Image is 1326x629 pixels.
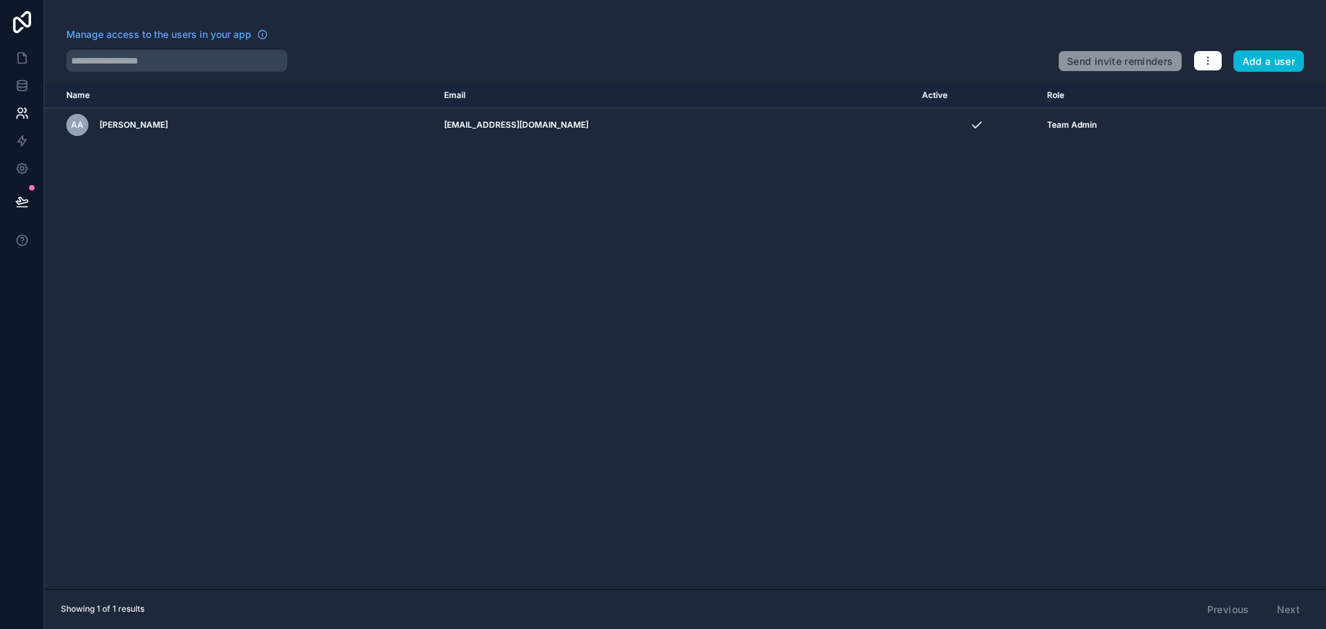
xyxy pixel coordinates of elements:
[436,108,914,142] td: [EMAIL_ADDRESS][DOMAIN_NAME]
[71,119,84,130] span: AA
[44,83,1326,589] div: scrollable content
[99,119,168,130] span: [PERSON_NAME]
[436,83,914,108] th: Email
[1039,83,1236,108] th: Role
[61,603,144,615] span: Showing 1 of 1 results
[66,28,251,41] span: Manage access to the users in your app
[1233,50,1305,72] button: Add a user
[914,83,1039,108] th: Active
[1047,119,1097,130] span: Team Admin
[66,28,268,41] a: Manage access to the users in your app
[44,83,436,108] th: Name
